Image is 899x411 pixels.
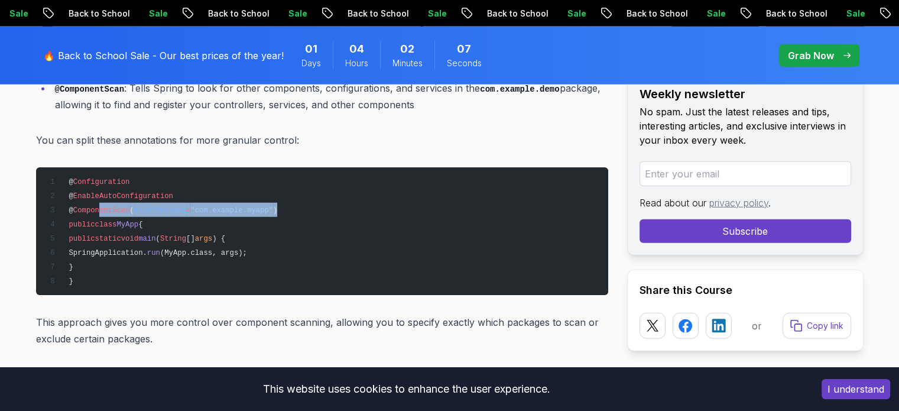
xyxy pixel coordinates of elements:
[280,8,360,20] p: Back to School
[69,235,95,243] span: public
[69,178,73,186] span: @
[480,85,559,94] code: com.example.demo
[116,221,138,229] span: MyApp
[138,235,155,243] span: main
[273,206,277,215] span: )
[559,8,639,20] p: Back to School
[345,57,368,69] span: Hours
[752,319,762,333] p: or
[9,376,804,402] div: This website uses cookies to enhance the user experience.
[51,80,608,114] li: : Tells Spring to look for other components, configurations, and services in the package, allowin...
[305,41,317,57] span: 1 Days
[807,320,843,332] p: Copy link
[186,235,195,243] span: []
[698,8,778,20] p: Back to School
[69,206,73,215] span: @
[639,8,677,20] p: Sale
[73,206,130,215] span: ComponentScan
[36,132,608,148] p: You can split these annotations for more granular control:
[360,8,398,20] p: Sale
[640,196,851,210] p: Read about our .
[640,161,851,186] input: Enter your email
[147,249,160,257] span: run
[400,41,414,57] span: 2 Minutes
[73,178,130,186] span: Configuration
[1,8,81,20] p: Back to School
[212,235,225,243] span: ) {
[43,48,284,63] p: 🔥 Back to School Sale - Our best prices of the year!
[69,221,95,229] span: public
[640,105,851,147] p: No spam. Just the latest releases and tips, interesting articles, and exclusive interviews in you...
[349,41,364,57] span: 4 Hours
[190,206,273,215] span: "com.example.myapp"
[36,314,608,347] p: This approach gives you more control over component scanning, allowing you to specify exactly whi...
[73,192,173,200] span: EnableAutoConfiguration
[129,206,134,215] span: (
[220,8,258,20] p: Sale
[140,8,220,20] p: Back to School
[160,249,247,257] span: (MyApp.class, args);
[160,235,186,243] span: String
[783,313,851,339] button: Copy link
[134,206,186,215] span: basePackages
[640,86,851,102] h2: Weekly newsletter
[778,8,816,20] p: Sale
[55,85,125,94] code: @ComponentScan
[709,197,768,209] a: privacy policy
[138,221,142,229] span: {
[457,41,471,57] span: 7 Seconds
[419,8,499,20] p: Back to School
[69,263,73,271] span: }
[69,277,73,286] span: }
[640,282,851,299] h2: Share this Course
[822,379,890,399] button: Accept cookies
[121,235,138,243] span: void
[81,8,119,20] p: Sale
[95,221,117,229] span: class
[499,8,537,20] p: Sale
[95,235,121,243] span: static
[392,57,423,69] span: Minutes
[788,48,834,63] p: Grab Now
[186,206,190,215] span: =
[301,57,321,69] span: Days
[447,57,482,69] span: Seconds
[69,192,73,200] span: @
[195,235,212,243] span: args
[69,249,147,257] span: SpringApplication.
[156,235,160,243] span: (
[640,219,851,243] button: Subscribe
[36,366,608,385] h2: Advanced Spring Boot Concepts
